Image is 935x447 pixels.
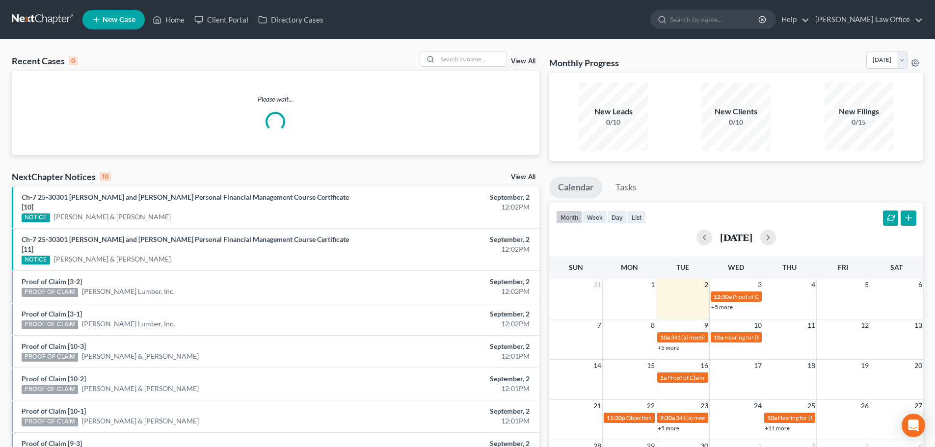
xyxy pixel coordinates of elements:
[22,256,50,264] div: NOTICE
[660,374,667,381] span: 1a
[621,263,638,271] span: Mon
[511,58,535,65] a: View All
[367,319,530,329] div: 12:02PM
[82,319,175,329] a: [PERSON_NAME] Lumber, Inc.
[728,263,744,271] span: Wed
[806,319,816,331] span: 11
[22,277,82,286] a: Proof of Claim [3-2]
[627,210,646,224] button: list
[367,202,530,212] div: 12:02PM
[549,57,619,69] h3: Monthly Progress
[810,279,816,290] span: 4
[890,263,903,271] span: Sat
[549,177,602,198] a: Calendar
[782,263,797,271] span: Thu
[720,232,752,242] h2: [DATE]
[714,293,732,300] span: 12:30a
[367,192,530,202] div: September, 2
[367,351,530,361] div: 12:01PM
[724,334,853,341] span: Hearing for [PERSON_NAME] & [PERSON_NAME]
[22,193,349,211] a: Ch-7 25-30301 [PERSON_NAME] and [PERSON_NAME] Personal Financial Management Course Certificate [10]
[860,360,870,371] span: 19
[776,11,809,28] a: Help
[913,360,923,371] span: 20
[367,244,530,254] div: 12:02PM
[646,360,656,371] span: 15
[579,106,648,117] div: New Leads
[607,177,645,198] a: Tasks
[607,210,627,224] button: day
[148,11,189,28] a: Home
[670,10,760,28] input: Search by name...
[367,342,530,351] div: September, 2
[54,212,171,222] a: [PERSON_NAME] & [PERSON_NAME]
[757,279,763,290] span: 3
[733,293,877,300] span: Proof of Claim Deadline - Standard for [PERSON_NAME]
[676,414,823,421] span: 341(a) meeting for [PERSON_NAME] & [PERSON_NAME]
[438,52,507,66] input: Search by name...
[579,117,648,127] div: 0/10
[82,416,199,426] a: [PERSON_NAME] & [PERSON_NAME]
[367,406,530,416] div: September, 2
[367,416,530,426] div: 12:01PM
[702,106,771,117] div: New Clients
[22,235,349,253] a: Ch-7 25-30301 [PERSON_NAME] and [PERSON_NAME] Personal Financial Management Course Certificate [11]
[660,334,670,341] span: 10a
[838,263,848,271] span: Fri
[650,319,656,331] span: 8
[22,353,78,362] div: PROOF OF CLAIM
[569,263,583,271] span: Sun
[103,16,135,24] span: New Case
[592,279,602,290] span: 31
[22,288,78,297] div: PROOF OF CLAIM
[825,106,893,117] div: New Filings
[596,319,602,331] span: 7
[703,279,709,290] span: 2
[69,56,78,65] div: 0
[22,342,86,350] a: Proof of Claim [10-3]
[902,414,925,437] div: Open Intercom Messenger
[913,400,923,412] span: 27
[711,303,733,311] a: +5 more
[556,210,583,224] button: month
[82,351,199,361] a: [PERSON_NAME] & [PERSON_NAME]
[703,319,709,331] span: 9
[646,400,656,412] span: 22
[917,279,923,290] span: 6
[676,263,689,271] span: Tue
[22,310,82,318] a: Proof of Claim [3-1]
[650,279,656,290] span: 1
[82,287,175,296] a: [PERSON_NAME] Lumber, Inc.
[778,414,855,421] span: Hearing for [PERSON_NAME]
[860,319,870,331] span: 12
[671,334,719,341] span: 341(a) meeting for
[699,400,709,412] span: 23
[583,210,607,224] button: week
[753,400,763,412] span: 24
[658,424,679,432] a: +5 more
[592,360,602,371] span: 14
[22,418,78,426] div: PROOF OF CLAIM
[806,360,816,371] span: 18
[592,400,602,412] span: 21
[367,384,530,394] div: 12:01PM
[860,400,870,412] span: 26
[367,235,530,244] div: September, 2
[607,414,625,421] span: 11:30p
[864,279,870,290] span: 5
[22,407,86,415] a: Proof of Claim [10-1]
[367,309,530,319] div: September, 2
[626,414,781,421] span: Objections to Discharge Due (PFMC-7) for [PERSON_NAME]
[253,11,328,28] a: Directory Cases
[810,11,923,28] a: [PERSON_NAME] Law Office
[367,277,530,287] div: September, 2
[806,400,816,412] span: 25
[714,334,723,341] span: 10a
[12,94,539,104] p: Please wait...
[12,55,78,67] div: Recent Cases
[668,374,821,381] span: Proof of Claim Deadline - Government for [PERSON_NAME]
[22,385,78,394] div: PROOF OF CLAIM
[702,117,771,127] div: 0/10
[825,117,893,127] div: 0/15
[22,320,78,329] div: PROOF OF CLAIM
